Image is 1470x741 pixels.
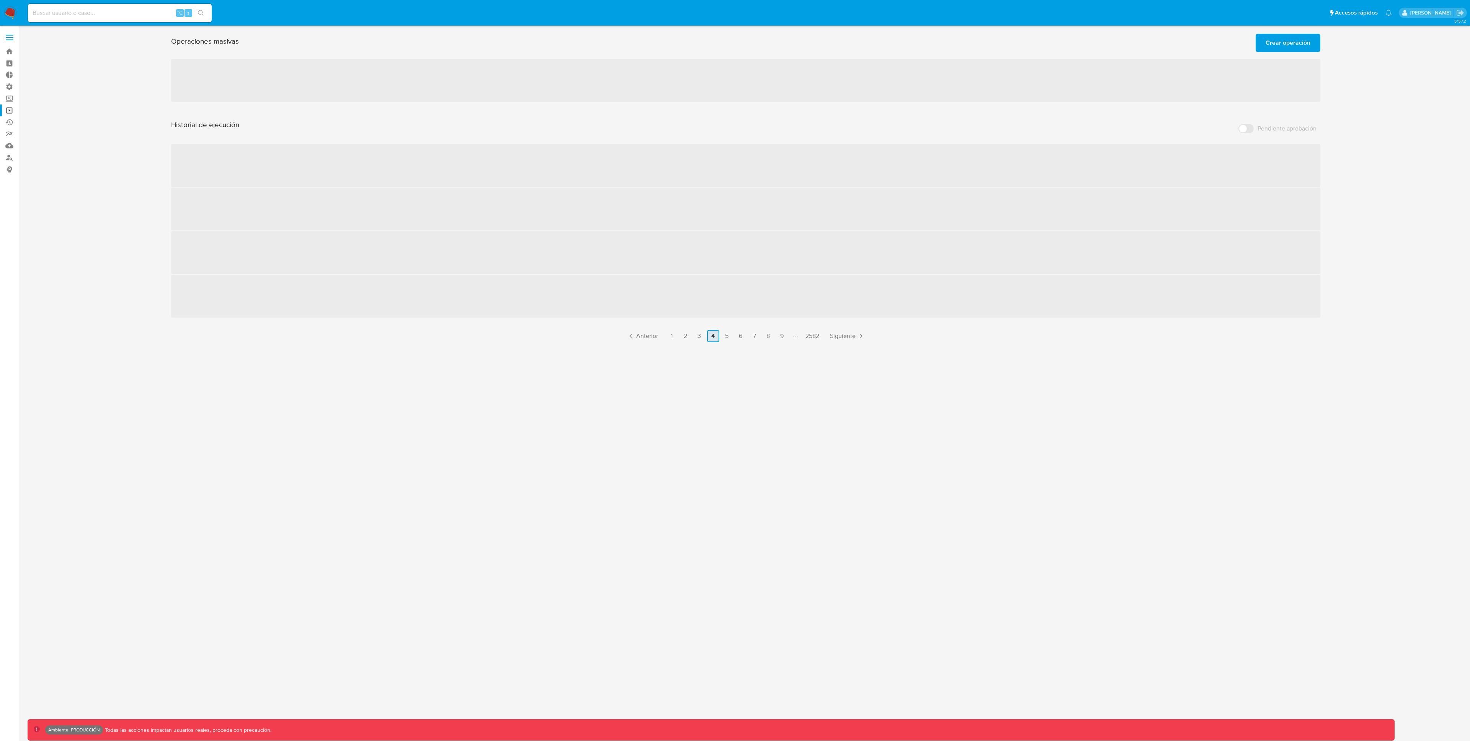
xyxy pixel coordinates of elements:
[48,728,100,731] p: Ambiente: PRODUCCIÓN
[1385,10,1392,16] a: Notificaciones
[103,726,271,734] p: Todas las acciones impactan usuarios reales, proceda con precaución.
[177,9,183,16] span: ⌥
[1335,9,1378,17] span: Accesos rápidos
[28,8,212,18] input: Buscar usuario o caso...
[193,8,209,18] button: search-icon
[1410,9,1454,16] p: ramiro.carbonell@mercadolibre.com.co
[187,9,189,16] span: s
[1456,9,1464,17] a: Salir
